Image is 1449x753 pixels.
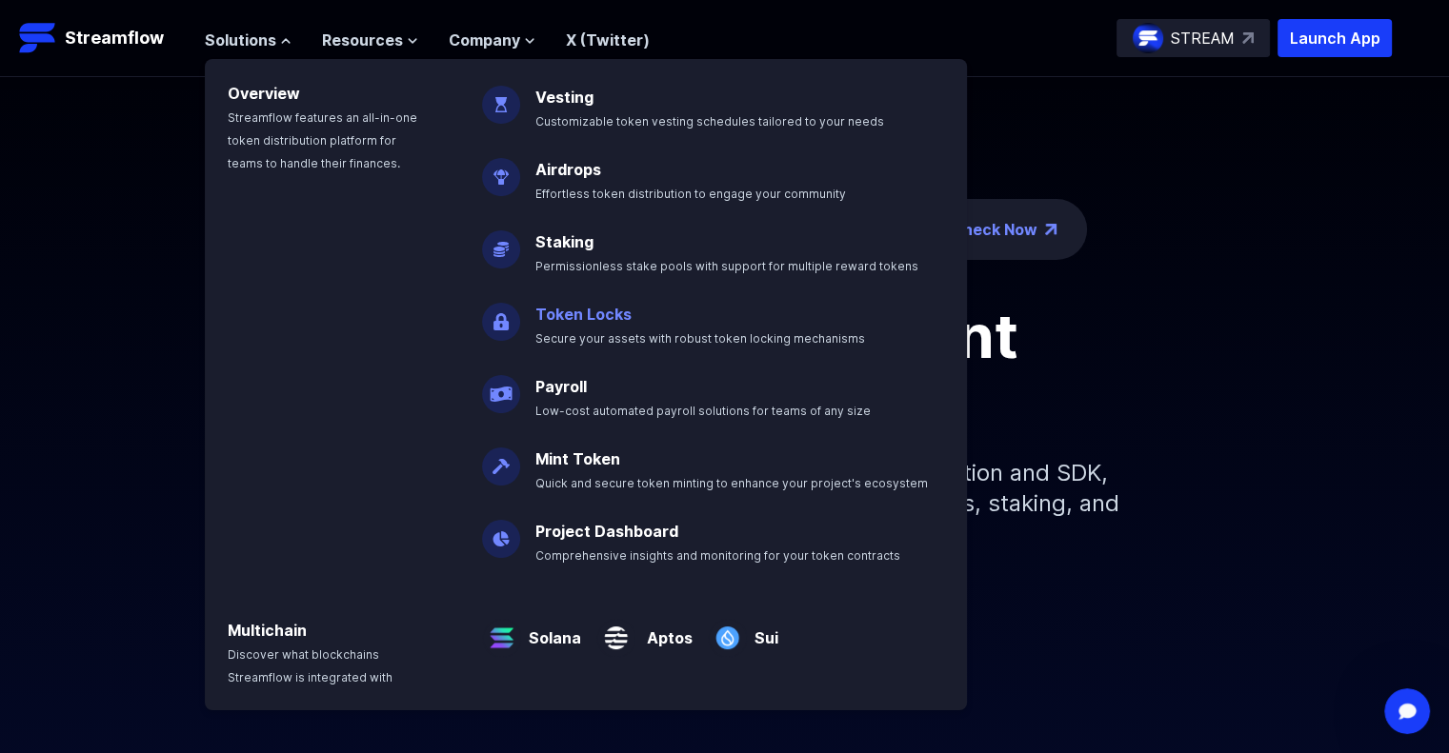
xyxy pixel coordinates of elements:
[1242,32,1254,44] img: top-right-arrow.svg
[535,522,678,541] a: Project Dashboard
[19,19,186,57] a: Streamflow
[535,548,900,563] span: Comprehensive insights and monitoring for your token contracts
[535,377,587,396] a: Payroll
[596,604,635,657] img: Aptos
[1384,688,1430,734] iframe: Intercom live chat
[635,611,693,649] a: Aptos
[228,84,300,103] a: Overview
[1133,23,1163,53] img: streamflow-logo-circle.png
[482,215,520,268] img: Staking
[205,29,276,51] span: Solutions
[228,110,417,170] span: Streamflow features an all-in-one token distribution platform for teams to handle their finances.
[482,287,520,341] img: Token Locks
[65,25,164,51] p: Streamflow
[482,360,520,413] img: Payroll
[747,611,778,649] a: Sui
[708,604,747,657] img: Sui
[449,29,535,51] button: Company
[482,604,521,657] img: Solana
[535,404,871,418] span: Low-cost automated payroll solutions for teams of any size
[205,29,292,51] button: Solutions
[228,647,392,684] span: Discover what blockchains Streamflow is integrated with
[482,432,520,485] img: Mint Token
[228,621,307,640] a: Multichain
[322,29,403,51] span: Resources
[535,449,620,468] a: Mint Token
[535,114,884,129] span: Customizable token vesting schedules tailored to your needs
[322,29,418,51] button: Resources
[1171,27,1235,50] p: STREAM
[1117,19,1270,57] a: STREAM
[535,476,928,490] span: Quick and secure token minting to enhance your project's ecosystem
[449,29,520,51] span: Company
[19,19,57,57] img: Streamflow Logo
[535,259,918,273] span: Permissionless stake pools with support for multiple reward tokens
[521,611,581,649] a: Solana
[535,160,601,179] a: Airdrops
[566,30,650,50] a: X (Twitter)
[482,70,520,124] img: Vesting
[482,143,520,196] img: Airdrops
[1045,224,1057,235] img: top-right-arrow.png
[535,88,594,107] a: Vesting
[535,187,846,201] span: Effortless token distribution to engage your community
[535,232,594,251] a: Staking
[482,505,520,558] img: Project Dashboard
[535,305,632,324] a: Token Locks
[952,218,1037,241] a: Check Now
[1278,19,1392,57] button: Launch App
[535,331,865,346] span: Secure your assets with robust token locking mechanisms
